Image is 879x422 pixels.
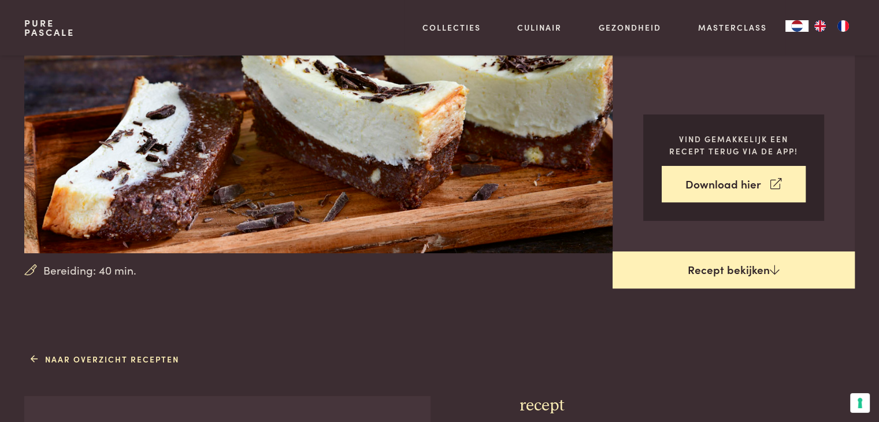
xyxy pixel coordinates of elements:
ul: Language list [808,20,855,32]
a: Recept bekijken [613,251,855,288]
div: Language [785,20,808,32]
button: Uw voorkeuren voor toestemming voor trackingtechnologieën [850,393,870,413]
a: FR [832,20,855,32]
a: Download hier [662,166,806,202]
a: Gezondheid [599,21,661,34]
h3: recept [520,396,855,416]
a: Naar overzicht recepten [31,353,179,365]
a: Culinair [517,21,562,34]
a: NL [785,20,808,32]
p: Vind gemakkelijk een recept terug via de app! [662,133,806,157]
aside: Language selected: Nederlands [785,20,855,32]
span: Bereiding: 40 min. [43,262,136,279]
a: EN [808,20,832,32]
a: PurePascale [24,18,75,37]
a: Masterclass [698,21,767,34]
a: Collecties [422,21,481,34]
